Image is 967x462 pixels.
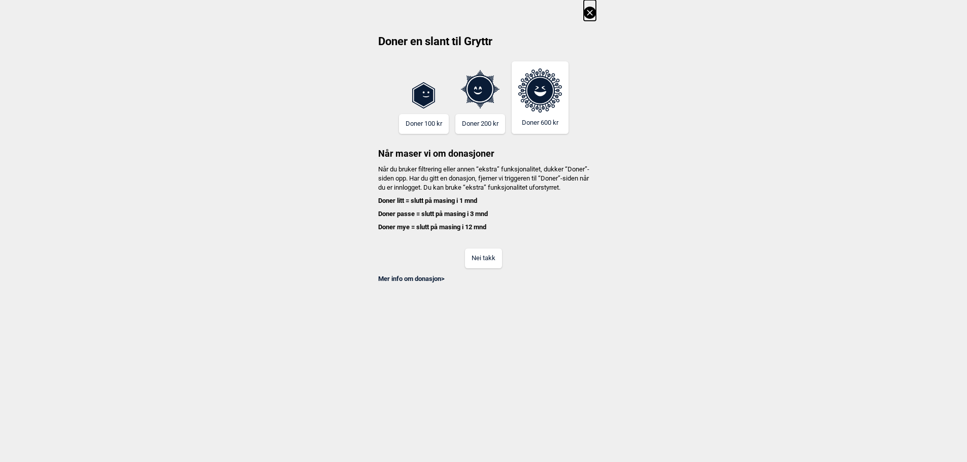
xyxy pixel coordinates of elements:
[512,61,569,134] button: Doner 600 kr
[455,114,505,134] button: Doner 200 kr
[465,248,502,268] button: Nei takk
[372,165,596,232] h4: Når du bruker filtrering eller annen “ekstra” funksjonalitet, dukker “Doner”-siden opp. Har du gi...
[399,114,449,134] button: Doner 100 kr
[378,210,488,218] b: Doner passe = slutt på masing i 3 mnd
[372,134,596,160] h3: Når maser vi om donasjoner
[378,275,445,282] a: Mer info om donasjon>
[378,197,477,204] b: Doner litt = slutt på masing i 1 mnd
[372,34,596,56] h2: Doner en slant til Gryttr
[378,223,486,231] b: Doner mye = slutt på masing i 12 mnd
